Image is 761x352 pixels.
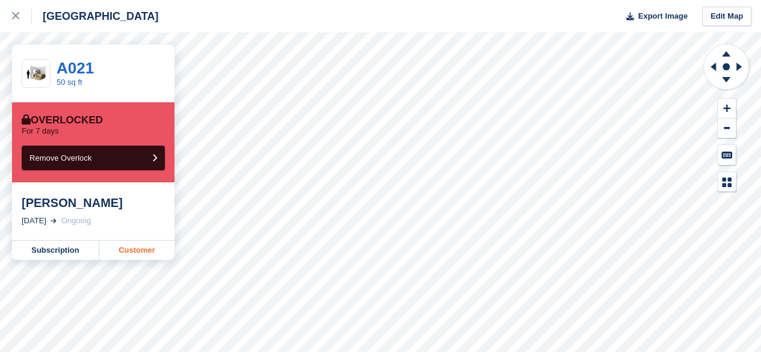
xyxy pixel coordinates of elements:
[22,215,46,227] div: [DATE]
[718,99,736,119] button: Zoom In
[29,153,91,162] span: Remove Overlock
[32,9,158,23] div: [GEOGRAPHIC_DATA]
[619,7,688,26] button: Export Image
[718,172,736,192] button: Map Legend
[57,78,82,87] a: 50 sq ft
[702,7,751,26] a: Edit Map
[22,114,103,126] div: Overlocked
[61,215,91,227] div: Ongoing
[99,241,174,260] a: Customer
[638,10,687,22] span: Export Image
[22,146,165,170] button: Remove Overlock
[22,63,50,84] img: 50-sqft-unit%20(8).jpg
[57,59,94,77] a: A021
[718,119,736,138] button: Zoom Out
[718,145,736,165] button: Keyboard Shortcuts
[12,241,99,260] a: Subscription
[22,196,165,210] div: [PERSON_NAME]
[51,218,57,223] img: arrow-right-light-icn-cde0832a797a2874e46488d9cf13f60e5c3a73dbe684e267c42b8395dfbc2abf.svg
[22,126,58,136] p: For 7 days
